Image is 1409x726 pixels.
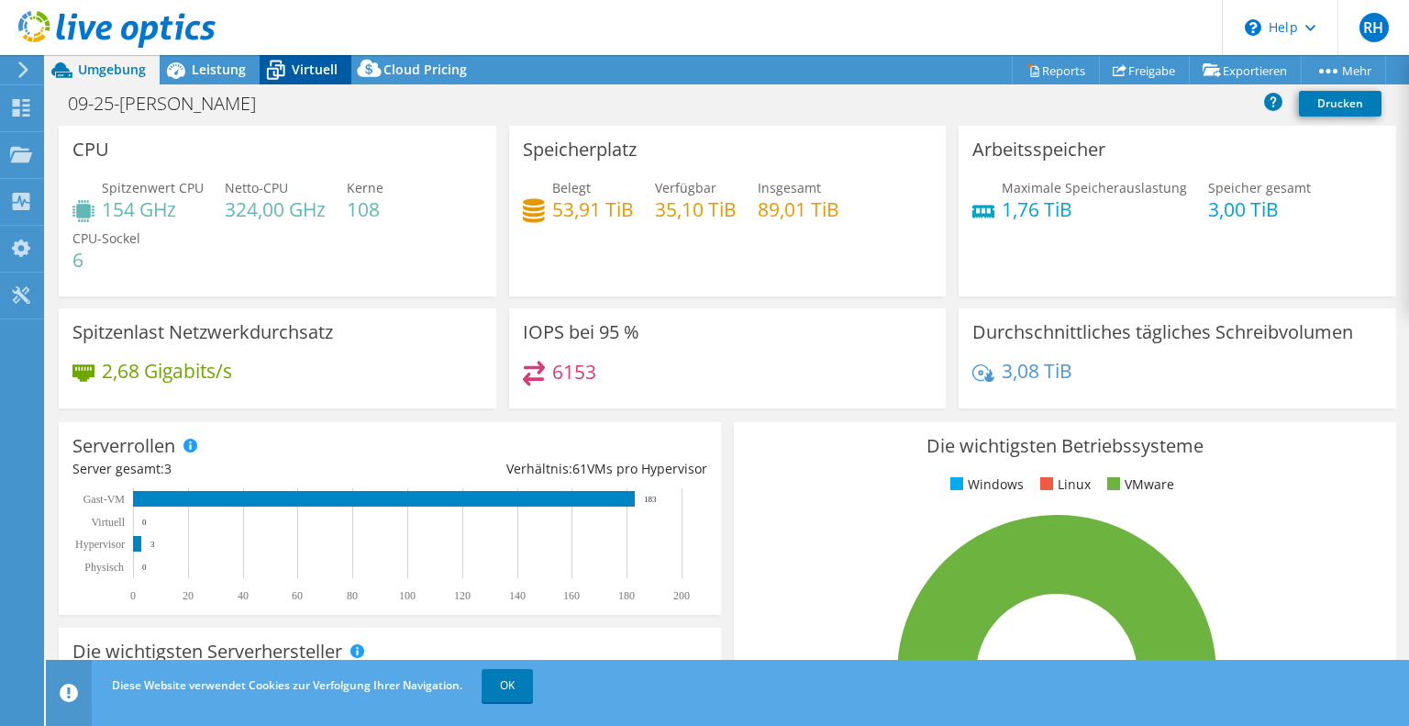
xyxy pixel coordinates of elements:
h4: 6153 [552,362,596,382]
span: Speicher gesamt [1208,179,1311,196]
text: 120 [454,589,471,602]
a: Mehr [1301,56,1386,84]
text: Hypervisor [75,538,125,551]
h4: 6 [72,250,140,270]
h4: 108 [347,199,383,219]
span: Cloud Pricing [383,61,467,78]
h4: 154 GHz [102,199,204,219]
h3: IOPS bei 95 % [523,322,639,342]
svg: \n [1245,19,1261,36]
text: Gast-VM [83,493,126,506]
text: 180 [618,589,635,602]
li: Windows [946,475,1024,495]
h3: Die wichtigsten Serverhersteller [72,642,342,662]
span: Umgebung [78,61,146,78]
h3: Arbeitsspeicher [972,140,1105,160]
h3: Speicherplatz [523,140,637,160]
a: Freigabe [1099,56,1190,84]
span: Maximale Speicherauslastung [1002,179,1187,196]
span: Leistung [192,61,246,78]
span: Belegt [552,179,591,196]
text: 20 [183,589,194,602]
span: Virtuell [292,61,338,78]
div: Server gesamt: [72,459,390,479]
span: Spitzenwert CPU [102,179,204,196]
span: CPU-Sockel [72,229,140,247]
h4: 2,68 Gigabits/s [102,361,232,381]
text: 183 [644,495,657,504]
h4: 3,00 TiB [1208,199,1311,219]
text: 0 [130,589,136,602]
text: 0 [142,563,147,572]
span: Kerne [347,179,383,196]
h4: 89,01 TiB [758,199,839,219]
text: Virtuell [91,516,125,529]
text: 80 [347,589,358,602]
h4: 35,10 TiB [655,199,737,219]
h3: Die wichtigsten Betriebssysteme [748,436,1382,456]
span: Verfügbar [655,179,716,196]
span: Diese Website verwendet Cookies zur Verfolgung Ihrer Navigation. [112,677,462,693]
text: Physisch [84,561,124,574]
text: 200 [673,589,690,602]
text: 60 [292,589,303,602]
a: OK [482,669,533,702]
span: 61 [572,460,587,477]
text: 100 [399,589,416,602]
a: Exportieren [1189,56,1302,84]
span: Insgesamt [758,179,821,196]
span: 3 [164,460,172,477]
h4: 3,08 TiB [1002,361,1072,381]
h4: 53,91 TiB [552,199,634,219]
text: 3 [150,540,155,549]
text: 40 [238,589,249,602]
text: 0 [142,518,147,527]
h3: Serverrollen [72,436,175,456]
h3: CPU [72,140,109,160]
span: RH [1359,13,1389,42]
a: Reports [1012,56,1100,84]
h3: Spitzenlast Netzwerkdurchsatz [72,322,333,342]
div: Verhältnis: VMs pro Hypervisor [390,459,707,479]
h3: Durchschnittliches tägliches Schreibvolumen [972,322,1353,342]
h4: 1,76 TiB [1002,199,1187,219]
a: Drucken [1299,91,1381,117]
text: 140 [509,589,526,602]
li: Linux [1036,475,1091,495]
li: VMware [1103,475,1174,495]
h4: 324,00 GHz [225,199,326,219]
span: Netto-CPU [225,179,288,196]
text: 160 [563,589,580,602]
h1: 09-25-[PERSON_NAME] [60,94,284,114]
